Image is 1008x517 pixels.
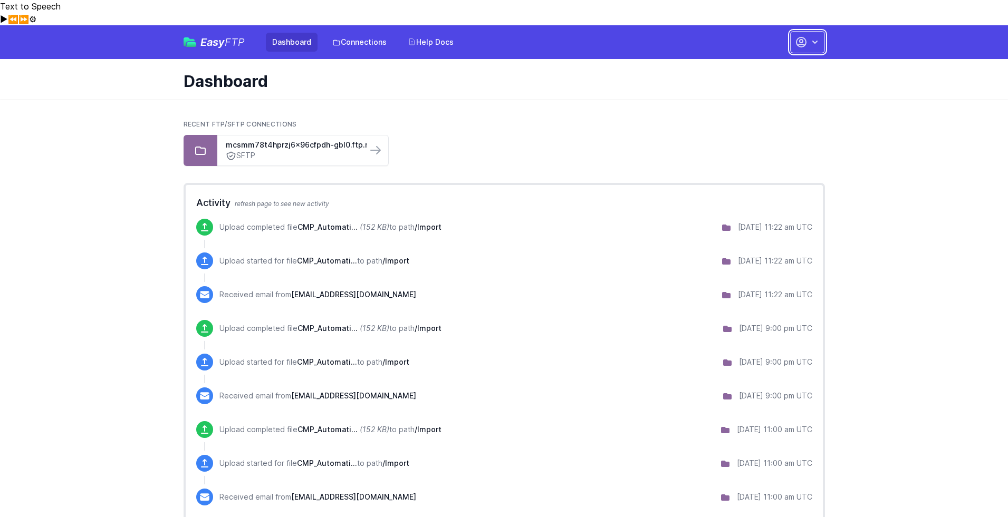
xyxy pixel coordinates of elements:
span: [EMAIL_ADDRESS][DOMAIN_NAME] [291,290,416,299]
span: CMP_Automation_MM_Approval_Completed.tsv [297,425,358,434]
a: Dashboard [266,33,318,52]
div: [DATE] 9:00 pm UTC [739,357,812,367]
p: Upload started for file to path [219,256,409,266]
span: /Import [415,425,441,434]
span: Easy [200,37,245,47]
span: CMP_Automation_MM_Approval_Completed.tsv [297,459,357,467]
iframe: Drift Widget Chat Controller [955,464,995,504]
span: refresh page to see new activity [235,200,329,208]
div: [DATE] 11:22 am UTC [738,222,812,232]
p: Upload completed file to path [219,323,441,334]
span: /Import [415,324,441,333]
span: FTP [225,36,245,48]
span: /Import [382,459,409,467]
button: Settings [29,13,36,25]
i: (152 KB) [360,222,389,231]
i: (152 KB) [360,425,389,434]
div: [DATE] 11:00 am UTC [737,458,812,469]
i: (152 KB) [360,324,389,333]
span: [EMAIL_ADDRESS][DOMAIN_NAME] [291,391,416,400]
p: Upload started for file to path [219,458,409,469]
a: EasyFTP [184,37,245,47]
a: Help Docs [401,33,460,52]
span: CMP_Automation_MM_Approval_Completed.tsv [297,256,357,265]
span: /Import [382,357,409,366]
button: Forward [18,13,29,25]
button: Previous [8,13,18,25]
span: /Import [415,222,441,231]
span: [EMAIL_ADDRESS][DOMAIN_NAME] [291,492,416,501]
p: Upload started for file to path [219,357,409,367]
p: Received email from [219,492,416,502]
h2: Recent FTP/SFTP Connections [184,120,825,129]
span: CMP_Automation_MM_Approval_Completed.tsv [297,357,357,366]
p: Received email from [219,391,416,401]
p: Upload completed file to path [219,222,441,232]
div: [DATE] 9:00 pm UTC [739,323,812,334]
p: Received email from [219,289,416,300]
div: [DATE] 9:00 pm UTC [739,391,812,401]
h1: Dashboard [184,72,817,91]
h2: Activity [196,196,812,210]
span: CMP_Automation_MM_Approval_Completed.tsv [297,222,358,231]
span: CMP_Automation_MM_Approval_Completed.tsv [297,324,358,333]
a: SFTP [226,150,359,161]
a: mcsmm78t4hprzj6x96cfpdh-gbl0.ftp.marketingcloud... [226,140,359,150]
span: /Import [382,256,409,265]
div: [DATE] 11:22 am UTC [738,256,812,266]
div: [DATE] 11:00 am UTC [737,492,812,502]
img: easyftp_logo.png [184,37,196,47]
div: [DATE] 11:00 am UTC [737,424,812,435]
p: Upload completed file to path [219,424,441,435]
div: [DATE] 11:22 am UTC [738,289,812,300]
a: Connections [326,33,393,52]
